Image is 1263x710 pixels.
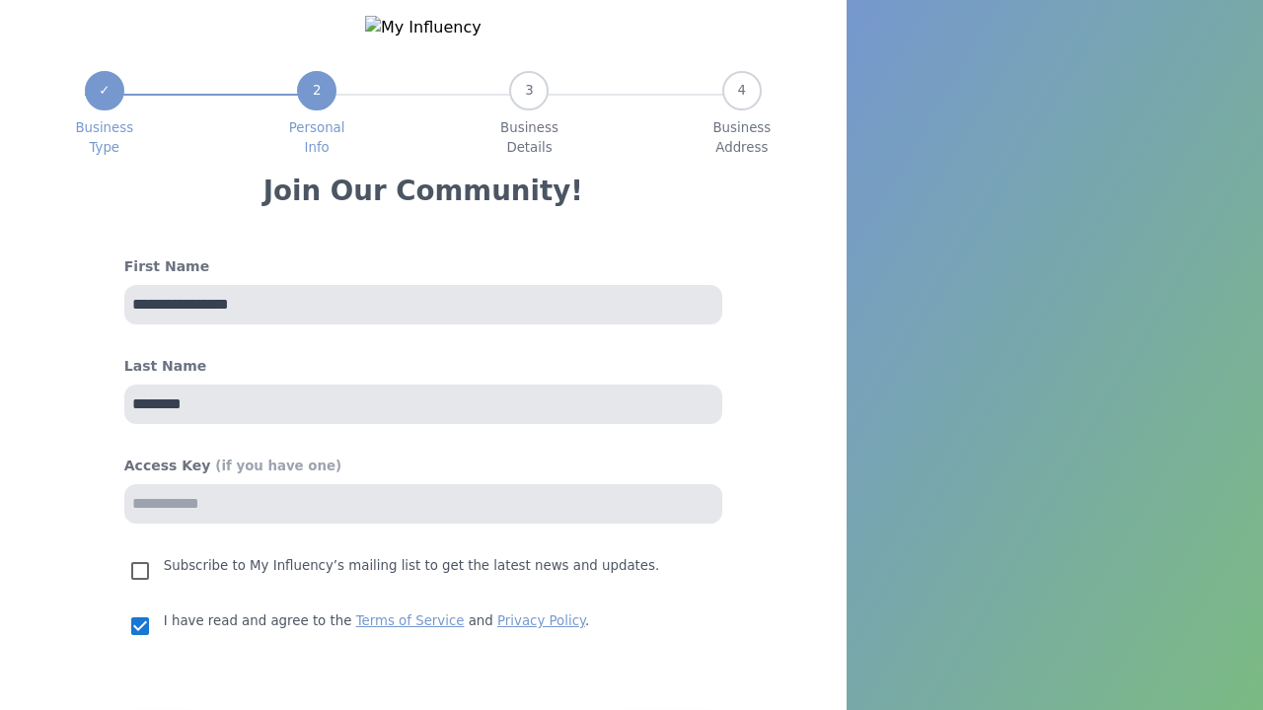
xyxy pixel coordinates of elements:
img: My Influency [365,16,482,39]
a: Privacy Policy [497,613,585,628]
span: (if you have one) [215,459,341,473]
h4: Last Name [124,356,722,377]
span: Business Details [500,118,558,158]
p: Subscribe to My Influency’s mailing list to get the latest news and updates. [164,555,659,577]
h3: Join Our Community! [263,174,583,209]
span: Business Address [712,118,771,158]
p: I have read and agree to the and . [164,610,589,632]
div: 3 [509,71,549,110]
div: 4 [722,71,762,110]
h4: First Name [124,256,722,277]
div: ✓ [85,71,124,110]
a: Terms of Service [356,613,465,628]
h4: Access Key [124,456,722,476]
span: Personal Info [289,118,345,158]
div: 2 [297,71,336,110]
span: Business Type [75,118,133,158]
